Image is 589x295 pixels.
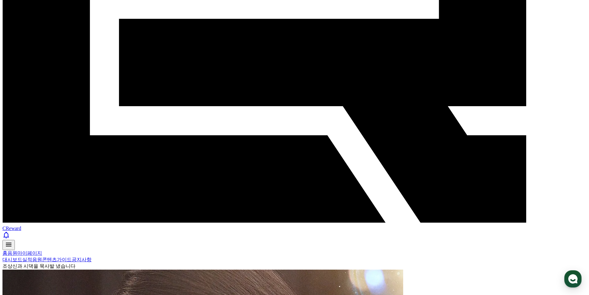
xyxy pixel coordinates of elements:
a: 콘텐츠 [42,257,57,262]
span: 설정 [96,206,103,210]
a: 공지사항 [72,257,92,262]
a: 실적 [22,257,32,262]
a: 홈 [2,196,41,212]
span: 홈 [19,206,23,210]
div: 조상신과 시댁을 묵사발 냈습니다 [2,263,587,270]
a: 음원 [32,257,42,262]
a: CReward [2,220,587,231]
a: 가이드 [57,257,72,262]
a: 대시보드 [2,257,22,262]
span: CReward [2,226,21,231]
a: 마이페이지 [17,250,42,256]
a: 홈 [2,250,7,256]
a: 음원 [7,250,17,256]
a: 설정 [80,196,119,212]
a: 대화 [41,196,80,212]
span: 대화 [57,206,64,211]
